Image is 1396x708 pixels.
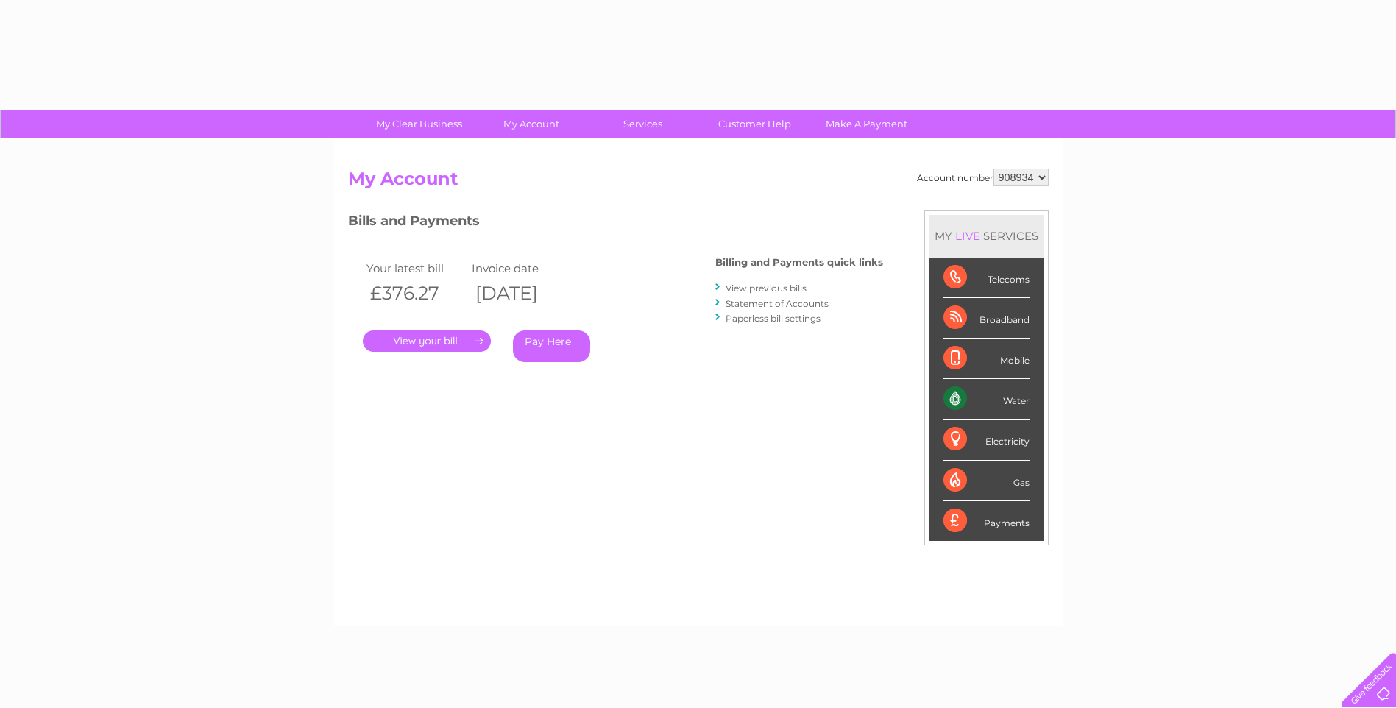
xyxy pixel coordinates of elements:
[715,257,883,268] h4: Billing and Payments quick links
[929,215,1044,257] div: MY SERVICES
[358,110,480,138] a: My Clear Business
[943,461,1030,501] div: Gas
[726,283,807,294] a: View previous bills
[363,258,469,278] td: Your latest bill
[943,339,1030,379] div: Mobile
[582,110,704,138] a: Services
[513,330,590,362] a: Pay Here
[952,229,983,243] div: LIVE
[468,258,574,278] td: Invoice date
[470,110,592,138] a: My Account
[694,110,815,138] a: Customer Help
[943,258,1030,298] div: Telecoms
[943,501,1030,541] div: Payments
[917,169,1049,186] div: Account number
[806,110,927,138] a: Make A Payment
[348,210,883,236] h3: Bills and Payments
[726,313,821,324] a: Paperless bill settings
[726,298,829,309] a: Statement of Accounts
[943,379,1030,420] div: Water
[468,278,574,308] th: [DATE]
[363,278,469,308] th: £376.27
[943,420,1030,460] div: Electricity
[348,169,1049,197] h2: My Account
[363,330,491,352] a: .
[943,298,1030,339] div: Broadband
